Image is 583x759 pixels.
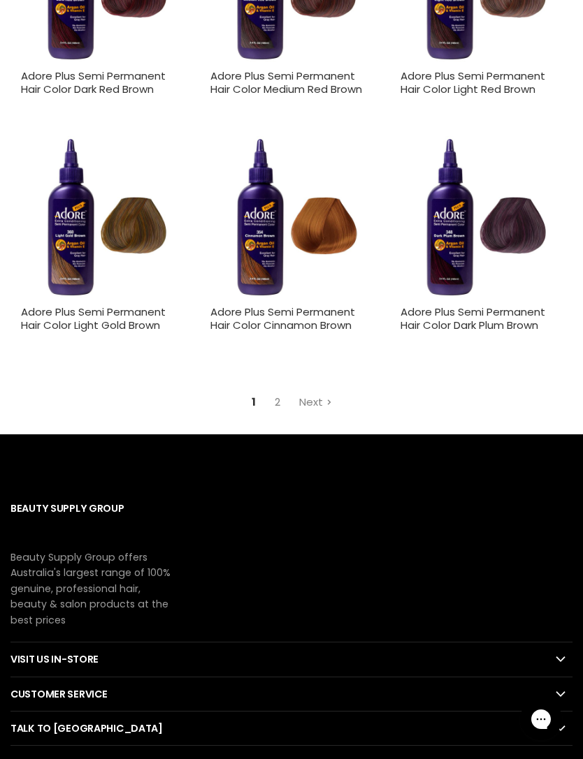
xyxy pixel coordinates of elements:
[513,693,569,745] iframe: Gorgias live chat messenger
[210,304,355,333] a: Adore Plus Semi Permanent Hair Color Cinnamon Brown
[210,136,372,297] img: Adore Plus Semi Permanent Hair Color Cinnamon Brown
[10,642,573,676] h2: Visit Us In-Store
[267,390,288,414] a: 2
[10,677,573,711] h2: Customer Service
[291,390,340,414] a: Next
[10,550,178,628] p: Beauty Supply Group offers Australia's largest range of 100% genuine, professional hair, beauty &...
[210,68,362,97] a: Adore Plus Semi Permanent Hair Color Medium Red Brown
[401,136,562,297] img: Adore Plus Semi Permanent Hair Color Dark Plum Brown
[244,390,264,414] span: 1
[10,712,573,745] h2: Talk to [GEOGRAPHIC_DATA]
[401,304,545,333] a: Adore Plus Semi Permanent Hair Color Dark Plum Brown
[21,304,166,333] a: Adore Plus Semi Permanent Hair Color Light Gold Brown
[21,136,182,297] img: Adore Plus Semi Permanent Hair Color Light Gold Brown
[21,68,166,97] a: Adore Plus Semi Permanent Hair Color Dark Red Brown
[10,489,573,549] h2: Beauty Supply Group
[401,68,545,97] a: Adore Plus Semi Permanent Hair Color Light Red Brown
